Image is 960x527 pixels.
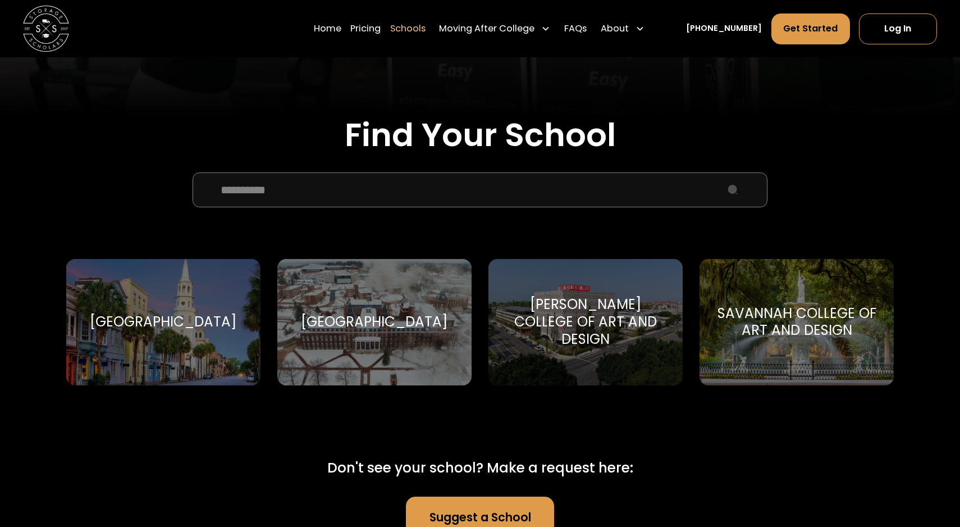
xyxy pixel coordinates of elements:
div: Don't see your school? Make a request here: [327,458,633,479]
div: About [596,13,650,45]
a: Go to selected school [700,259,893,385]
div: Moving After College [435,13,555,45]
a: Get Started [771,13,850,44]
a: Go to selected school [277,259,471,385]
div: About [601,22,629,36]
a: Schools [390,13,426,45]
h2: Find Your School [66,116,894,155]
form: School Select Form [66,172,894,412]
div: [GEOGRAPHIC_DATA] [301,314,448,331]
a: Home [314,13,341,45]
a: Pricing [350,13,381,45]
img: Storage Scholars main logo [23,6,69,52]
a: FAQs [564,13,587,45]
a: [PHONE_NUMBER] [686,22,762,34]
div: [PERSON_NAME] College of Art and Design [502,296,669,348]
a: Go to selected school [66,259,260,385]
div: [GEOGRAPHIC_DATA] [90,314,237,331]
a: Go to selected school [488,259,682,385]
a: Log In [859,13,937,44]
div: Moving After College [439,22,534,36]
div: Savannah College of Art and Design [714,305,880,339]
